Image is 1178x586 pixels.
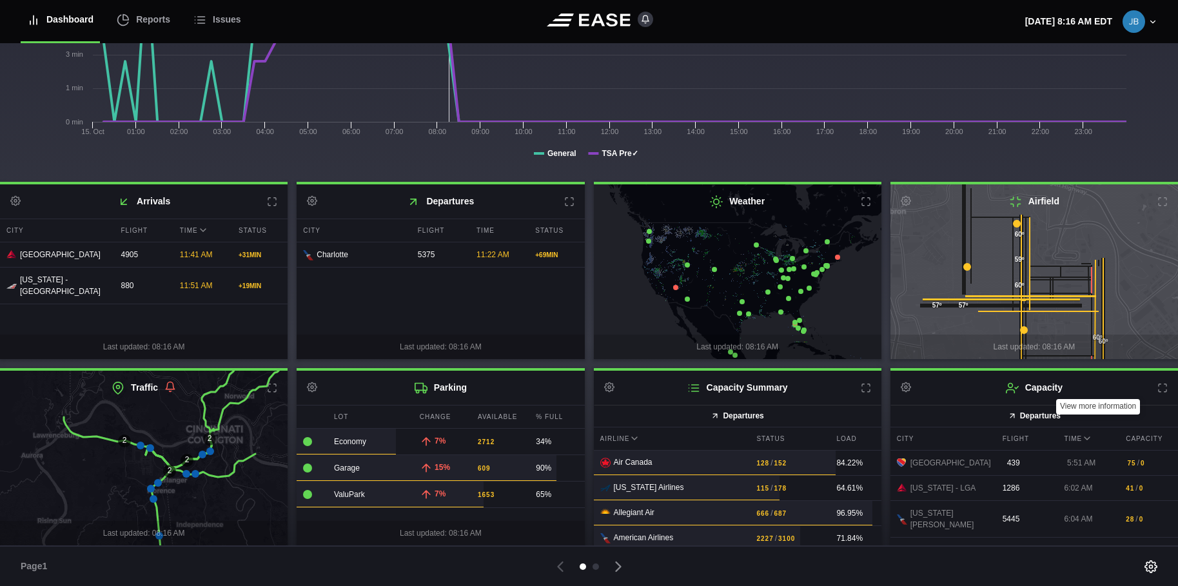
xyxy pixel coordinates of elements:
[127,128,145,135] text: 01:00
[478,437,495,447] b: 2712
[771,457,772,469] span: /
[297,219,408,242] div: City
[594,405,881,427] button: Departures
[902,128,920,135] text: 19:00
[299,128,317,135] text: 05:00
[687,128,705,135] text: 14:00
[1128,458,1136,468] b: 75
[317,249,348,260] span: Charlotte
[816,128,834,135] text: 17:00
[1139,483,1144,493] b: 0
[411,242,467,267] div: 5375
[239,281,281,291] div: + 19 MIN
[1137,457,1139,469] span: /
[536,462,578,474] div: 90%
[1126,483,1134,493] b: 41
[890,371,1178,405] h2: Capacity
[536,436,578,447] div: 34%
[535,250,578,260] div: + 69 MIN
[529,405,584,428] div: % Full
[910,457,991,469] span: [GEOGRAPHIC_DATA]
[66,50,83,58] tspan: 3 min
[756,458,769,468] b: 128
[730,128,748,135] text: 15:00
[601,128,619,135] text: 12:00
[429,128,447,135] text: 08:00
[163,465,176,478] div: 2
[232,219,288,242] div: Status
[773,128,791,135] text: 16:00
[1064,514,1092,523] span: 6:04 AM
[1057,427,1116,450] div: Time
[771,482,772,494] span: /
[1001,451,1057,475] div: 439
[342,128,360,135] text: 06:00
[750,427,827,450] div: Status
[910,544,991,556] span: [GEOGRAPHIC_DATA]
[594,371,881,405] h2: Capacity Summary
[1074,128,1092,135] text: 23:00
[756,509,769,518] b: 666
[115,273,170,298] div: 880
[614,483,684,492] span: [US_STATE] Airlines
[328,405,410,428] div: Lot
[830,427,881,450] div: Load
[836,507,874,519] div: 96.95%
[1001,538,1057,562] div: 2752
[478,464,491,473] b: 609
[771,507,772,519] span: /
[20,274,105,297] span: [US_STATE] - [GEOGRAPHIC_DATA]
[1137,544,1139,556] span: /
[20,249,101,260] span: [GEOGRAPHIC_DATA]
[118,435,131,447] div: 2
[180,281,213,290] span: 11:51 AM
[602,149,638,158] tspan: TSA Pre✓
[890,405,1178,427] button: Departures
[180,250,213,259] span: 11:41 AM
[1064,483,1092,493] span: 6:02 AM
[170,128,188,135] text: 02:00
[115,242,170,267] div: 4905
[910,482,976,494] span: [US_STATE] - LGA
[1135,482,1137,494] span: /
[536,489,578,500] div: 65%
[988,128,1006,135] text: 21:00
[859,128,877,135] text: 18:00
[334,490,365,499] span: ValuPark
[1067,458,1095,467] span: 5:51 AM
[1139,514,1144,524] b: 0
[476,250,509,259] span: 11:22 AM
[435,489,446,498] span: 7%
[471,128,489,135] text: 09:00
[756,483,769,493] b: 115
[1123,10,1145,33] img: 74ad5be311c8ae5b007de99f4e979312
[334,437,366,446] span: Economy
[778,534,795,543] b: 3100
[836,457,874,469] div: 84.22%
[239,250,281,260] div: + 31 MIN
[297,184,584,219] h2: Departures
[66,118,83,126] tspan: 0 min
[81,128,104,135] tspan: 15. Oct
[996,427,1055,450] div: Flight
[996,476,1055,500] div: 1286
[836,532,874,544] div: 71.84%
[21,560,53,573] span: Page 1
[1126,514,1134,524] b: 28
[775,532,777,544] span: /
[203,433,216,445] div: 2
[774,483,787,493] b: 178
[297,335,584,359] div: Last updated: 08:16 AM
[890,184,1178,219] h2: Airfield
[594,427,747,450] div: Airline
[614,508,654,517] span: Allegiant Air
[774,509,787,518] b: 687
[558,128,576,135] text: 11:00
[435,436,446,445] span: 7%
[181,454,193,467] div: 2
[1025,15,1112,28] p: [DATE] 8:16 AM EDT
[890,335,1178,359] div: Last updated: 08:16 AM
[547,149,576,158] tspan: General
[297,371,584,405] h2: Parking
[66,84,83,92] tspan: 1 min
